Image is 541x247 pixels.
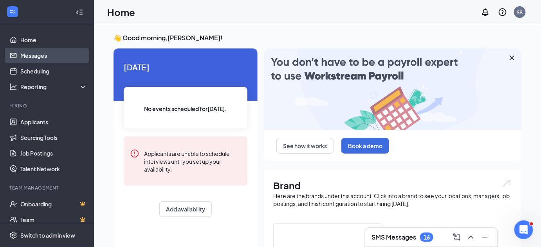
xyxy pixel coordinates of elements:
[424,234,430,241] div: 16
[276,138,334,154] button: See how it works
[481,7,490,17] svg: Notifications
[20,196,87,212] a: OnboardingCrown
[466,233,476,242] svg: ChevronUp
[144,149,241,173] div: Applicants are unable to schedule interviews until you set up your availability.
[9,184,86,191] div: Team Management
[130,149,139,158] svg: Error
[9,8,16,16] svg: WorkstreamLogo
[341,138,389,154] button: Book a demo
[20,83,88,91] div: Reporting
[20,48,87,63] a: Messages
[20,130,87,145] a: Sourcing Tools
[371,233,416,242] h3: SMS Messages
[20,161,87,177] a: Talent Network
[273,192,512,208] div: Here are the brands under this account. Click into a brand to see your locations, managers, job p...
[9,231,17,239] svg: Settings
[20,212,87,227] a: TeamCrown
[264,48,521,130] img: payroll-large.gif
[451,231,463,243] button: ComposeMessage
[507,53,517,63] svg: Cross
[9,83,17,91] svg: Analysis
[514,220,533,239] iframe: Intercom live chat
[273,179,512,192] h1: Brand
[498,7,507,17] svg: QuestionInfo
[124,61,247,73] span: [DATE]
[452,233,462,242] svg: ComposeMessage
[20,63,87,79] a: Scheduling
[20,114,87,130] a: Applicants
[465,231,477,243] button: ChevronUp
[20,231,75,239] div: Switch to admin view
[20,32,87,48] a: Home
[502,179,512,188] img: open.6027fd2a22e1237b5b06.svg
[479,231,491,243] button: Minimize
[159,201,212,217] button: Add availability
[480,233,490,242] svg: Minimize
[517,9,523,15] div: KK
[107,5,135,19] h1: Home
[76,8,83,16] svg: Collapse
[114,34,521,42] h3: 👋 Good morning, [PERSON_NAME] !
[20,145,87,161] a: Job Postings
[144,104,227,113] span: No events scheduled for [DATE] .
[9,102,86,109] div: Hiring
